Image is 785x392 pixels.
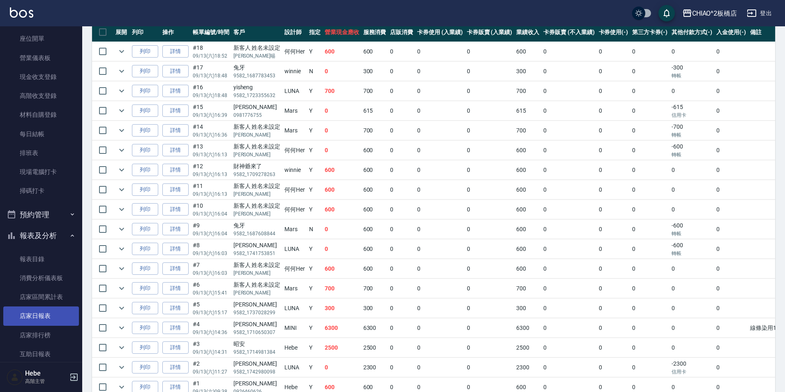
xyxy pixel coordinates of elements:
p: 09/13 (六) 16:03 [193,250,229,257]
button: 列印 [132,104,158,117]
div: [PERSON_NAME] [233,241,281,250]
td: 0 [415,141,465,160]
th: 營業現金應收 [323,23,361,42]
td: 0 [465,62,515,81]
div: [PERSON_NAME] [233,103,281,111]
td: Y [307,259,323,278]
td: 0 [630,101,670,121]
button: expand row [115,45,128,58]
td: 600 [514,200,541,219]
td: 0 [465,121,515,140]
p: [PERSON_NAME] [233,131,281,139]
p: 9582_1709278263 [233,171,281,178]
td: 0 [541,200,596,219]
div: 兔牙 [233,221,281,230]
td: 0 [415,259,465,278]
button: 列印 [132,361,158,374]
td: 0 [541,121,596,140]
td: 何何Her [282,42,307,61]
div: 新客人 姓名未設定 [233,142,281,151]
td: #16 [191,81,231,101]
a: 店家日報表 [3,306,79,325]
td: #15 [191,101,231,121]
p: 9582_1687783453 [233,72,281,79]
button: 列印 [132,302,158,315]
td: 0 [597,220,630,239]
td: Y [307,180,323,199]
th: 入金使用(-) [714,23,748,42]
td: 0 [714,239,748,259]
p: 9582_1723355632 [233,92,281,99]
p: [PERSON_NAME] [233,151,281,158]
p: 轉帳 [672,72,713,79]
td: 0 [388,180,415,199]
td: 0 [714,62,748,81]
td: 0 [597,160,630,180]
div: 財神爺來了 [233,162,281,171]
td: 0 [597,62,630,81]
td: 600 [323,200,361,219]
a: 掃碼打卡 [3,181,79,200]
td: 0 [415,220,465,239]
button: expand row [115,144,128,156]
td: Y [307,81,323,101]
td: 0 [714,180,748,199]
p: 09/13 (六) 16:13 [193,190,229,198]
td: 0 [597,239,630,259]
td: 0 [597,121,630,140]
td: 0 [465,81,515,101]
td: 0 [630,200,670,219]
button: 列印 [132,322,158,334]
td: 0 [388,81,415,101]
a: 詳情 [162,164,189,176]
td: 0 [541,62,596,81]
p: 轉帳 [672,250,713,257]
td: 0 [670,200,715,219]
td: 0 [597,141,630,160]
td: 600 [361,42,388,61]
p: [PERSON_NAME]晹 [233,52,281,60]
td: 0 [597,42,630,61]
td: 600 [514,141,541,160]
th: 展開 [113,23,130,42]
td: Y [307,101,323,121]
td: -615 [670,101,715,121]
button: expand row [115,203,128,216]
button: 預約管理 [3,204,79,225]
button: 列印 [132,203,158,216]
button: 列印 [132,144,158,157]
td: 0 [597,101,630,121]
td: winnie [282,62,307,81]
th: 服務消費 [361,23,388,42]
td: 600 [323,180,361,199]
th: 列印 [130,23,160,42]
td: 0 [465,42,515,61]
td: 0 [541,220,596,239]
td: 0 [541,259,596,278]
td: 0 [465,180,515,199]
th: 卡券使用(-) [597,23,630,42]
h5: Hebe [25,369,67,378]
div: CHIAO^2板橋店 [692,8,737,19]
td: 0 [714,81,748,101]
td: 0 [388,141,415,160]
a: 詳情 [162,183,189,196]
a: 店家區間累計表 [3,288,79,306]
button: 列印 [132,85,158,97]
td: 600 [361,180,388,199]
button: expand row [115,124,128,137]
td: 0 [323,62,361,81]
td: 600 [514,239,541,259]
td: 300 [361,62,388,81]
td: #13 [191,141,231,160]
p: 0981776755 [233,111,281,119]
button: expand row [115,302,128,314]
button: expand row [115,183,128,196]
td: 0 [714,220,748,239]
th: 卡券使用 (入業績) [415,23,465,42]
th: 卡券販賣 (入業績) [465,23,515,42]
td: 600 [361,239,388,259]
td: 0 [388,239,415,259]
td: 0 [388,200,415,219]
a: 消費分析儀表板 [3,269,79,288]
